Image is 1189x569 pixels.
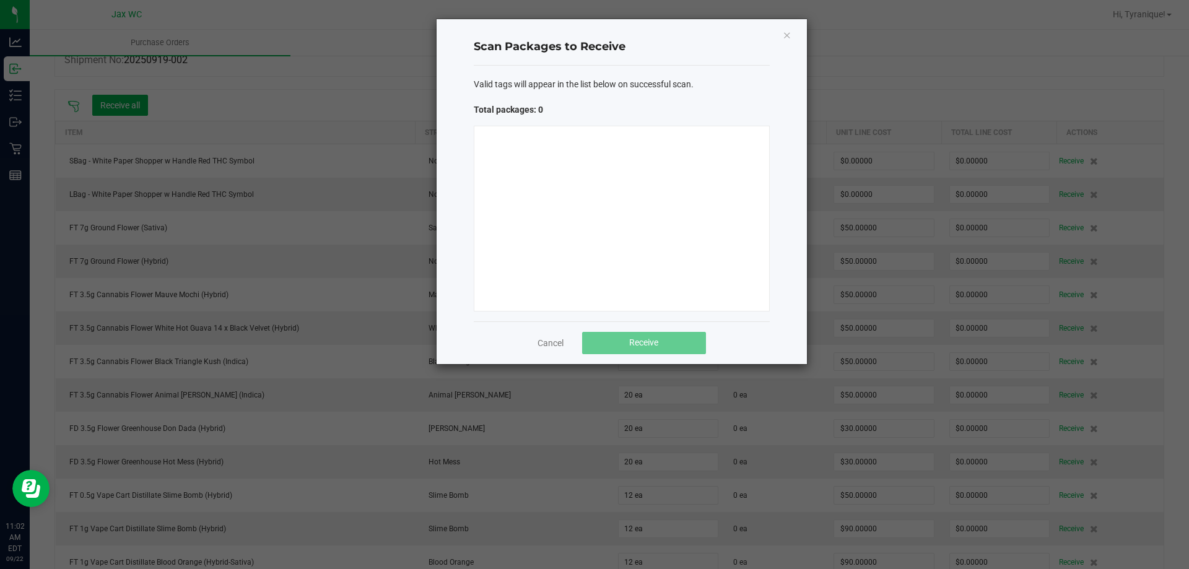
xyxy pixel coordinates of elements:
[474,39,770,55] h4: Scan Packages to Receive
[538,337,564,349] a: Cancel
[474,103,622,116] span: Total packages: 0
[582,332,706,354] button: Receive
[12,470,50,507] iframe: Resource center
[474,78,694,91] span: Valid tags will appear in the list below on successful scan.
[783,27,791,42] button: Close
[629,337,658,347] span: Receive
